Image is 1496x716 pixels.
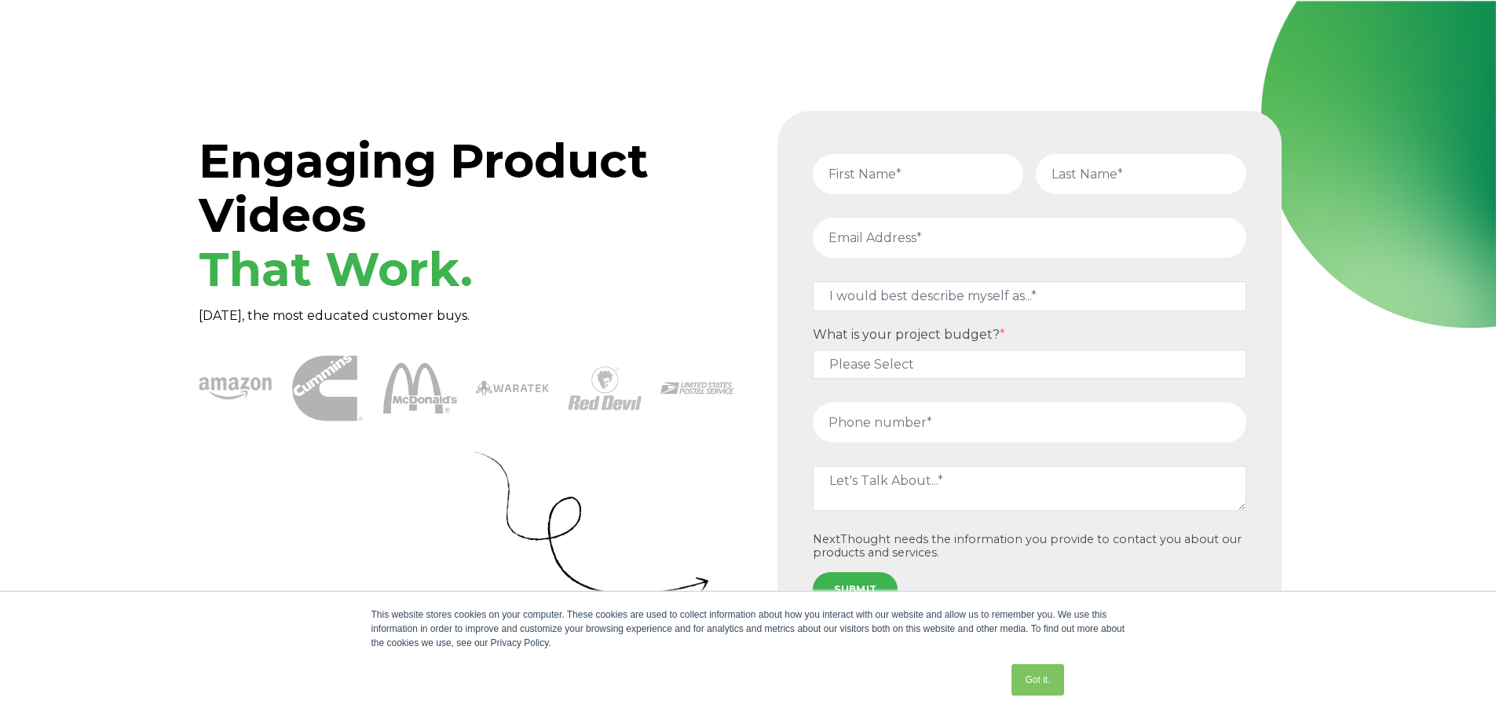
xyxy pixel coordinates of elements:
input: Email Address* [813,218,1246,258]
img: amazon-1 [199,351,272,425]
span: [DATE], the most educated customer buys. [199,308,470,323]
div: This website stores cookies on your computer. These cookies are used to collect information about... [371,608,1125,650]
img: Cummins [292,353,363,424]
input: Last Name* [1036,154,1246,194]
a: Got it. [1011,664,1063,696]
span: Engaging Product Videos [199,132,649,298]
span: What is your project budget? [813,327,1000,342]
img: McDonalds 1 [383,351,457,425]
input: SUBMIT [813,572,898,607]
span: That Work. [199,241,473,298]
input: Phone number* [813,402,1246,442]
input: First Name* [813,154,1023,194]
img: USPS [660,351,734,425]
p: NextThought needs the information you provide to contact you about our products and services. [813,533,1246,560]
img: Curly Arrow [473,450,708,594]
img: Red Devil [568,351,642,425]
img: Waratek logo [476,351,550,425]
